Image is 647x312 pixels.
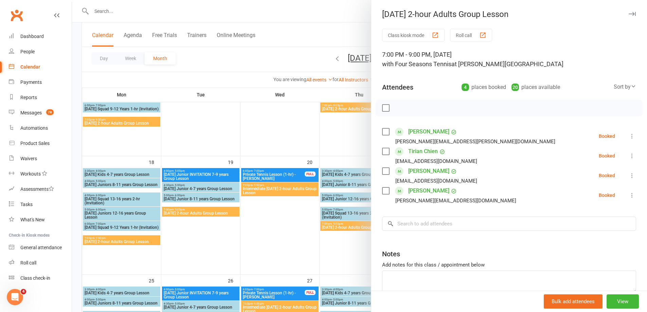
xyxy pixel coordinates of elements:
[462,82,506,92] div: places booked
[599,173,615,178] div: Booked
[9,182,72,197] a: Assessments
[382,50,636,69] div: 7:00 PM - 9:00 PM, [DATE]
[9,29,72,44] a: Dashboard
[7,289,23,305] iframe: Intercom live chat
[8,7,25,24] a: Clubworx
[21,289,26,294] span: 4
[9,212,72,227] a: What's New
[9,75,72,90] a: Payments
[9,255,72,271] a: Roll call
[20,64,40,70] div: Calendar
[9,197,72,212] a: Tasks
[511,84,519,91] div: 20
[395,177,477,185] div: [EMAIL_ADDRESS][DOMAIN_NAME]
[9,151,72,166] a: Waivers
[382,249,400,259] div: Notes
[20,245,62,250] div: General attendance
[408,146,438,157] a: Tirian Chien
[408,166,449,177] a: [PERSON_NAME]
[395,157,477,166] div: [EMAIL_ADDRESS][DOMAIN_NAME]
[382,29,445,41] button: Class kiosk mode
[450,29,492,41] button: Roll call
[20,260,36,265] div: Roll call
[9,240,72,255] a: General attendance kiosk mode
[20,186,54,192] div: Assessments
[46,109,54,115] span: 78
[382,261,636,269] div: Add notes for this class / appointment below
[20,217,45,222] div: What's New
[607,294,639,309] button: View
[599,193,615,198] div: Booked
[614,82,636,91] div: Sort by
[20,275,50,281] div: Class check-in
[9,271,72,286] a: Class kiosk mode
[451,60,563,68] span: at [PERSON_NAME][GEOGRAPHIC_DATA]
[20,34,44,39] div: Dashboard
[408,126,449,137] a: [PERSON_NAME]
[20,141,50,146] div: Product Sales
[599,134,615,139] div: Booked
[462,84,469,91] div: 4
[20,156,37,161] div: Waivers
[9,90,72,105] a: Reports
[408,185,449,196] a: [PERSON_NAME]
[9,44,72,59] a: People
[382,60,451,68] span: with Four Seasons Tennis
[371,10,647,19] div: [DATE] 2-hour Adults Group Lesson
[20,95,37,100] div: Reports
[544,294,603,309] button: Bulk add attendees
[20,110,42,115] div: Messages
[395,137,555,146] div: [PERSON_NAME][EMAIL_ADDRESS][PERSON_NAME][DOMAIN_NAME]
[20,79,42,85] div: Payments
[9,136,72,151] a: Product Sales
[20,171,41,177] div: Workouts
[9,105,72,121] a: Messages 78
[382,217,636,231] input: Search to add attendees
[9,121,72,136] a: Automations
[20,125,48,131] div: Automations
[20,202,33,207] div: Tasks
[382,82,413,92] div: Attendees
[599,153,615,158] div: Booked
[395,196,516,205] div: [PERSON_NAME][EMAIL_ADDRESS][DOMAIN_NAME]
[9,166,72,182] a: Workouts
[9,59,72,75] a: Calendar
[20,49,35,54] div: People
[511,82,560,92] div: places available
